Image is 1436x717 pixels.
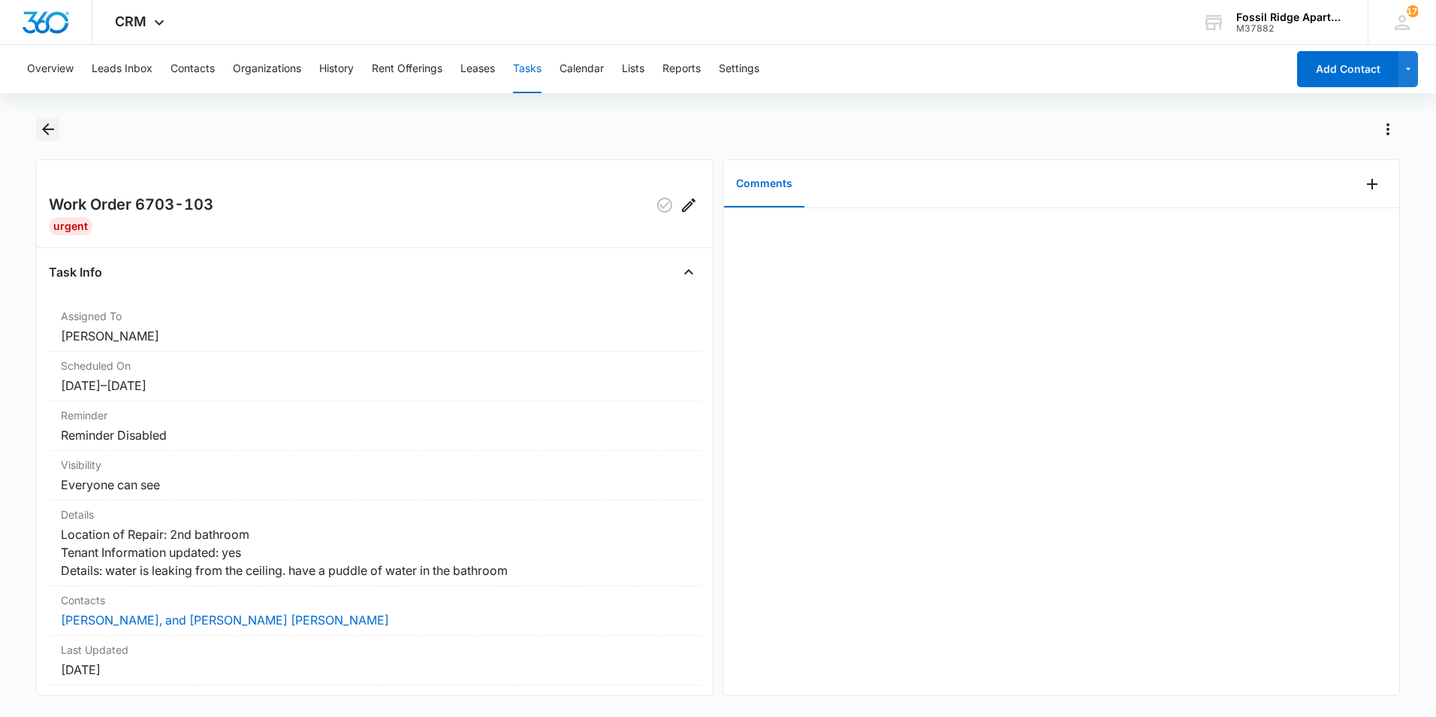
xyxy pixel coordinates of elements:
[49,451,701,501] div: VisibilityEveryone can see
[1407,5,1419,17] div: notifications count
[1297,51,1398,87] button: Add Contact
[61,476,689,494] dd: Everyone can see
[61,426,689,444] dd: Reminder Disabled
[61,592,689,608] dt: Contacts
[61,358,689,374] dt: Scheduled On
[1236,23,1346,34] div: account id
[1407,5,1419,17] span: 179
[49,302,701,352] div: Assigned To[PERSON_NAME]
[513,45,542,93] button: Tasks
[560,45,604,93] button: Calendar
[372,45,442,93] button: Rent Offerings
[170,45,215,93] button: Contacts
[1236,11,1346,23] div: account name
[677,193,701,217] button: Edit
[49,501,701,586] div: DetailsLocation of Repair: 2nd bathroom Tenant Information updated: yes Details: water is leaking...
[49,217,92,235] div: Urgent
[61,661,689,679] dd: [DATE]
[61,525,689,579] dd: Location of Repair: 2nd bathroom Tenant Information updated: yes Details: water is leaking from t...
[49,352,701,401] div: Scheduled On[DATE]–[DATE]
[724,161,804,207] button: Comments
[61,377,689,395] dd: [DATE] – [DATE]
[460,45,495,93] button: Leases
[61,457,689,473] dt: Visibility
[36,117,59,141] button: Back
[27,45,74,93] button: Overview
[1360,172,1384,196] button: Add Comment
[319,45,354,93] button: History
[61,642,689,658] dt: Last Updated
[719,45,759,93] button: Settings
[1376,117,1400,141] button: Actions
[49,401,701,451] div: ReminderReminder Disabled
[61,407,689,423] dt: Reminder
[115,14,146,29] span: CRM
[49,193,213,217] h2: Work Order 6703-103
[49,263,102,281] h4: Task Info
[622,45,644,93] button: Lists
[233,45,301,93] button: Organizations
[92,45,152,93] button: Leads Inbox
[49,586,701,636] div: Contacts[PERSON_NAME], and [PERSON_NAME] [PERSON_NAME]
[49,636,701,685] div: Last Updated[DATE]
[61,613,389,628] a: [PERSON_NAME], and [PERSON_NAME] [PERSON_NAME]
[61,327,689,345] dd: [PERSON_NAME]
[61,691,689,707] dt: Created On
[677,260,701,284] button: Close
[61,507,689,522] dt: Details
[662,45,701,93] button: Reports
[61,308,689,324] dt: Assigned To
